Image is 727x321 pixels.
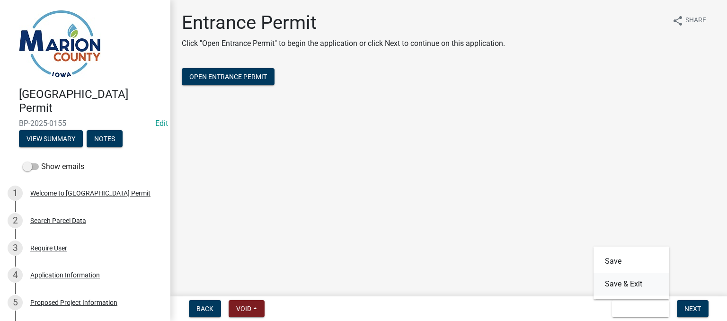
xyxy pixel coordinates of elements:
button: Save & Exit [612,300,669,317]
div: Proposed Project Information [30,299,117,306]
i: share [672,15,683,27]
span: Share [685,15,706,27]
wm-modal-confirm: Edit Application Number [155,119,168,128]
div: Search Parcel Data [30,217,86,224]
div: 5 [8,295,23,310]
div: 1 [8,186,23,201]
div: 4 [8,267,23,283]
h4: [GEOGRAPHIC_DATA] Permit [19,88,163,115]
wm-modal-confirm: Summary [19,135,83,143]
span: Void [236,305,251,312]
span: Next [684,305,701,312]
h1: Entrance Permit [182,11,505,34]
button: Save & Exit [594,273,669,295]
label: Show emails [23,161,84,172]
button: Notes [87,130,123,147]
button: shareShare [665,11,714,30]
button: Next [677,300,709,317]
button: Open Entrance Permit [182,68,275,85]
p: Click "Open Entrance Permit" to begin the application or click Next to continue on this application. [182,38,505,49]
a: Edit [155,119,168,128]
div: Save & Exit [594,246,669,299]
img: Marion County, Iowa [19,10,101,78]
button: Back [189,300,221,317]
wm-modal-confirm: Notes [87,135,123,143]
span: Back [196,305,213,312]
div: Welcome to [GEOGRAPHIC_DATA] Permit [30,190,151,196]
div: Application Information [30,272,100,278]
span: BP-2025-0155 [19,119,151,128]
div: 2 [8,213,23,228]
button: Save [594,250,669,273]
div: 3 [8,241,23,256]
button: View Summary [19,130,83,147]
button: Void [229,300,265,317]
span: Open Entrance Permit [189,73,267,80]
div: Require User [30,245,67,251]
span: Save & Exit [620,305,656,312]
